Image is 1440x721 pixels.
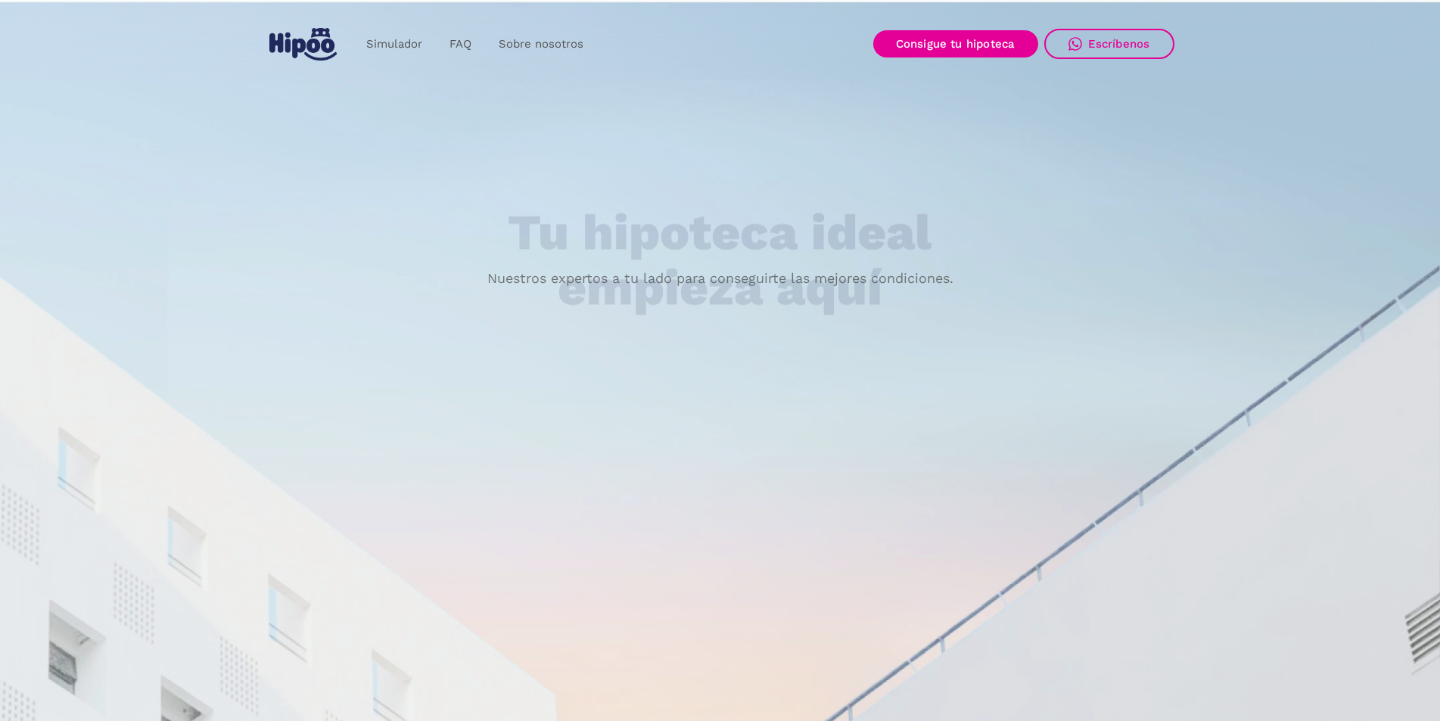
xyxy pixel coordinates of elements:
a: Simulador [353,30,436,59]
h1: Tu hipoteca ideal empieza aquí [433,206,1006,315]
div: Escríbenos [1088,37,1150,51]
a: Escríbenos [1044,29,1174,59]
a: FAQ [436,30,485,59]
a: home [266,22,341,67]
a: Consigue tu hipoteca [873,30,1038,57]
a: Sobre nosotros [485,30,597,59]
